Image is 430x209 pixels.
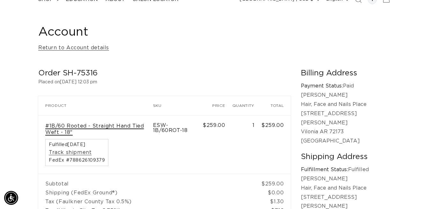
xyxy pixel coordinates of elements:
[38,24,392,40] h1: Account
[232,96,262,115] th: Quantity
[38,174,261,188] td: Subtotal
[38,96,153,115] th: Product
[45,123,146,136] a: #1B/60 Rooted - Straight Hand Tied Weft - 18"
[153,115,203,174] td: ESW-1B/60ROT-18
[203,123,225,128] span: $259.00
[398,178,430,209] iframe: Chat Widget
[301,83,343,88] strong: Payment Status:
[38,188,261,197] td: Shipping (FedEx Ground®)
[4,191,18,205] div: Accessibility Menu
[261,174,291,188] td: $259.00
[38,78,291,86] p: Placed on
[49,149,91,156] a: Track shipment
[49,158,105,163] span: FedEx #788626109379
[301,165,392,174] p: Fulfilled
[301,152,392,162] h2: Shipping Address
[38,68,291,78] h2: Order SH-75316
[261,197,291,206] td: $1.30
[301,81,392,91] p: Paid
[261,96,291,115] th: Total
[301,91,392,146] p: [PERSON_NAME] Hair, Face and Nails Place [STREET_ADDRESS][PERSON_NAME] Vilonia AR 72173 [GEOGRAPH...
[301,68,392,78] h2: Billing Address
[49,143,105,147] span: Fulfilled
[232,115,262,174] td: 1
[38,197,261,206] td: Tax (Faulkner County Tax 0.5%)
[60,80,97,84] time: [DATE] 12:03 pm
[153,96,203,115] th: SKU
[203,96,232,115] th: Price
[38,43,109,52] a: Return to Account details
[261,188,291,197] td: $0.00
[68,143,85,147] time: [DATE]
[301,167,348,172] strong: Fulfillment Status:
[261,115,291,174] td: $259.00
